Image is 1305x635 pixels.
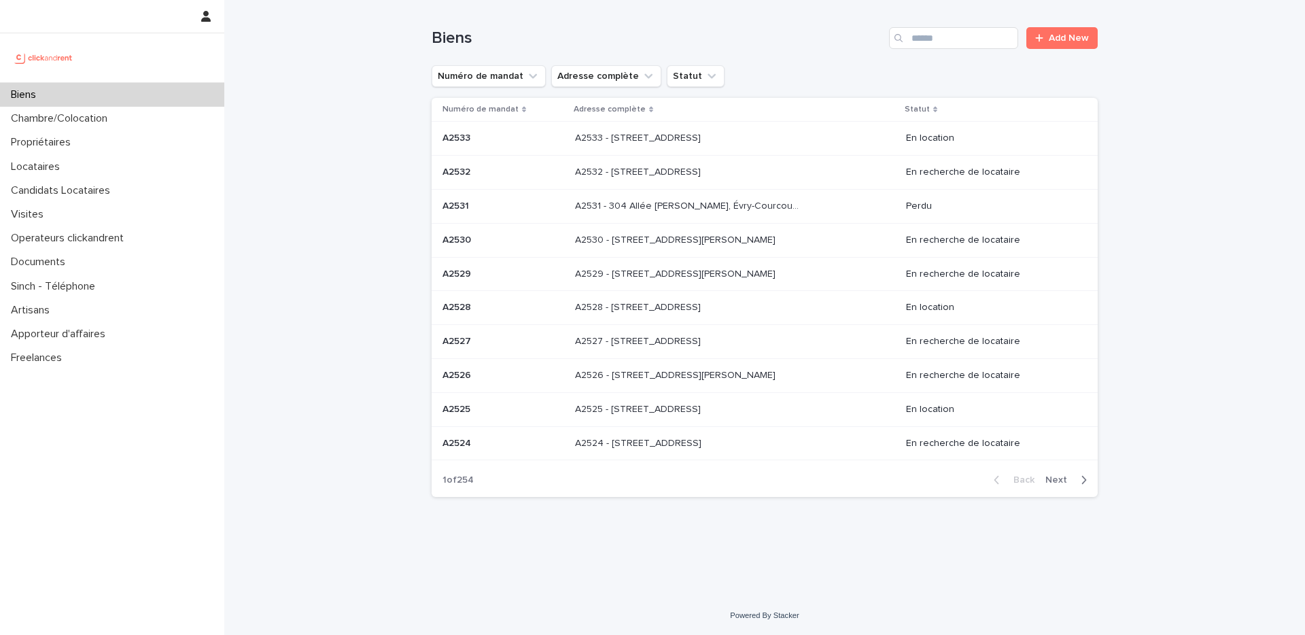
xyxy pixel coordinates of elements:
tr: A2527A2527 A2527 - [STREET_ADDRESS]A2527 - [STREET_ADDRESS] En recherche de locataire [432,325,1098,359]
p: A2533 [442,130,473,144]
tr: A2532A2532 A2532 - [STREET_ADDRESS]A2532 - [STREET_ADDRESS] En recherche de locataire [432,156,1098,190]
a: Powered By Stacker [730,611,799,619]
p: En recherche de locataire [906,167,1076,178]
p: A2531 - 304 Allée Pablo Neruda, Évry-Courcouronnes 91000 [575,198,804,212]
p: A2526 [442,367,474,381]
p: A2524 [442,435,474,449]
tr: A2528A2528 A2528 - [STREET_ADDRESS]A2528 - [STREET_ADDRESS] En location [432,291,1098,325]
p: En recherche de locataire [906,336,1076,347]
p: A2528 [442,299,474,313]
button: Back [983,474,1040,486]
tr: A2526A2526 A2526 - [STREET_ADDRESS][PERSON_NAME]A2526 - [STREET_ADDRESS][PERSON_NAME] En recherch... [432,358,1098,392]
img: UCB0brd3T0yccxBKYDjQ [11,44,77,71]
p: Visites [5,208,54,221]
tr: A2525A2525 A2525 - [STREET_ADDRESS]A2525 - [STREET_ADDRESS] En location [432,392,1098,426]
p: Propriétaires [5,136,82,149]
p: Adresse complète [574,102,646,117]
tr: A2524A2524 A2524 - [STREET_ADDRESS]A2524 - [STREET_ADDRESS] En recherche de locataire [432,426,1098,460]
a: Add New [1026,27,1098,49]
button: Numéro de mandat [432,65,546,87]
tr: A2530A2530 A2530 - [STREET_ADDRESS][PERSON_NAME]A2530 - [STREET_ADDRESS][PERSON_NAME] En recherch... [432,223,1098,257]
p: Numéro de mandat [442,102,519,117]
p: Documents [5,256,76,269]
p: En location [906,133,1076,144]
button: Adresse complète [551,65,661,87]
p: 1 of 254 [432,464,485,497]
p: En recherche de locataire [906,370,1076,381]
p: Freelances [5,351,73,364]
p: A2526 - [STREET_ADDRESS][PERSON_NAME] [575,367,778,381]
p: En location [906,302,1076,313]
p: A2529 - 14 rue Honoré de Balzac, Garges-lès-Gonesse 95140 [575,266,778,280]
p: A2530 - [STREET_ADDRESS][PERSON_NAME] [575,232,778,246]
button: Statut [667,65,725,87]
p: A2524 - [STREET_ADDRESS] [575,435,704,449]
p: Operateurs clickandrent [5,232,135,245]
p: En location [906,404,1076,415]
input: Search [889,27,1018,49]
p: A2527 [442,333,474,347]
h1: Biens [432,29,884,48]
p: En recherche de locataire [906,438,1076,449]
p: Artisans [5,304,60,317]
p: A2527 - [STREET_ADDRESS] [575,333,703,347]
button: Next [1040,474,1098,486]
p: En recherche de locataire [906,269,1076,280]
tr: A2531A2531 A2531 - 304 Allée [PERSON_NAME], Évry-Courcouronnes 91000A2531 - 304 Allée [PERSON_NAM... [432,189,1098,223]
p: Sinch - Téléphone [5,280,106,293]
tr: A2529A2529 A2529 - [STREET_ADDRESS][PERSON_NAME]A2529 - [STREET_ADDRESS][PERSON_NAME] En recherch... [432,257,1098,291]
p: Chambre/Colocation [5,112,118,125]
span: Next [1045,475,1075,485]
p: A2532 - [STREET_ADDRESS] [575,164,703,178]
p: Candidats Locataires [5,184,121,197]
span: Add New [1049,33,1089,43]
p: A2528 - [STREET_ADDRESS] [575,299,703,313]
p: A2525 [442,401,473,415]
p: A2525 - [STREET_ADDRESS] [575,401,703,415]
tr: A2533A2533 A2533 - [STREET_ADDRESS]A2533 - [STREET_ADDRESS] En location [432,122,1098,156]
span: Back [1005,475,1034,485]
p: Statut [905,102,930,117]
p: Locataires [5,160,71,173]
p: A2533 - [STREET_ADDRESS] [575,130,703,144]
p: A2530 [442,232,474,246]
p: Apporteur d'affaires [5,328,116,341]
p: Perdu [906,201,1076,212]
p: Biens [5,88,47,101]
p: A2529 [442,266,474,280]
p: A2531 [442,198,472,212]
p: En recherche de locataire [906,235,1076,246]
p: A2532 [442,164,473,178]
